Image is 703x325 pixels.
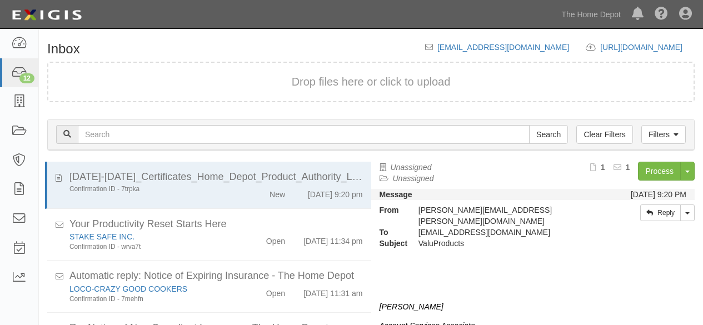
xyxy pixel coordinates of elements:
div: ValuProducts [410,238,606,249]
a: The Home Depot [556,3,626,26]
div: [DATE] 11:34 pm [303,231,362,247]
a: Clear Filters [576,125,632,144]
a: Reply [640,204,681,221]
a: Unassigned [393,174,434,183]
div: 2025-2026_Certificates_Home_Depot_Product_Authority_LLC-ValuProducts.pdf [69,170,363,184]
strong: To [371,227,410,238]
input: Search [529,125,568,144]
div: Confirmation ID - 7trpka [69,184,233,194]
div: [PERSON_NAME][EMAIL_ADDRESS][PERSON_NAME][DOMAIN_NAME] [410,204,606,227]
strong: Message [380,190,412,199]
div: New [270,184,285,200]
a: Unassigned [391,163,432,172]
a: Filters [641,125,686,144]
h1: Inbox [47,42,80,56]
input: Search [78,125,530,144]
a: Process [638,162,681,181]
div: Confirmation ID - 7mehfn [69,294,233,304]
div: Open [266,283,285,299]
div: [DATE] 9:20 PM [631,189,686,200]
a: [EMAIL_ADDRESS][DOMAIN_NAME] [437,43,569,52]
div: Automatic reply: Notice of Expiring Insurance - The Home Depot [69,269,363,283]
i: Help Center - Complianz [655,8,668,21]
div: [DATE] 9:20 pm [308,184,363,200]
div: [DATE] 11:31 am [303,283,362,299]
a: LOCO-CRAZY GOOD COOKERS [69,284,187,293]
strong: Subject [371,238,410,249]
div: Your Productivity Reset Starts Here [69,217,363,232]
img: logo-5460c22ac91f19d4615b14bd174203de0afe785f0fc80cf4dbbc73dc1793850b.png [8,5,85,25]
a: STAKE SAFE INC. [69,232,134,241]
div: Open [266,231,285,247]
strong: From [371,204,410,216]
div: Confirmation ID - wrva7t [69,242,233,252]
div: 12 [19,73,34,83]
a: [URL][DOMAIN_NAME] [600,43,695,52]
b: 1 [601,163,605,172]
button: Drop files here or click to upload [292,74,451,90]
b: 1 [626,163,630,172]
div: inbox@thdmerchandising.complianz.com [410,227,606,238]
i: [PERSON_NAME] [380,302,443,311]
